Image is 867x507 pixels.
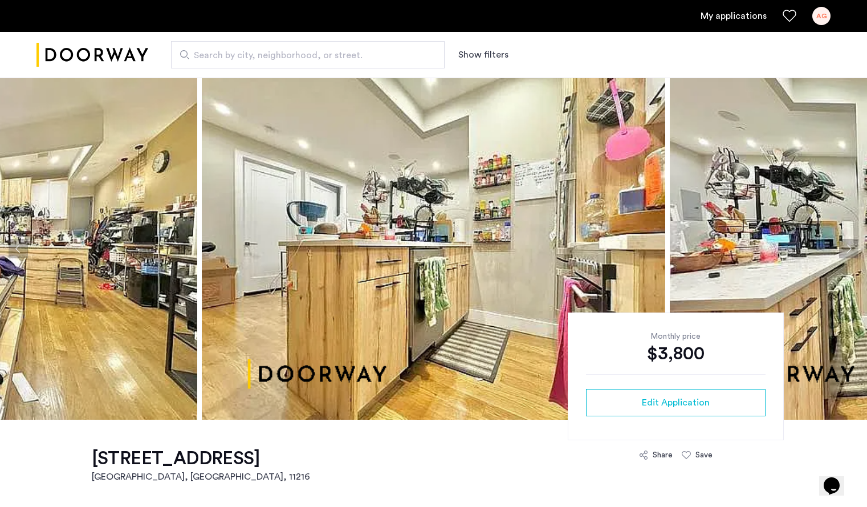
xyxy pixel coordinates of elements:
[9,239,28,258] button: Previous apartment
[92,470,310,484] h2: [GEOGRAPHIC_DATA], [GEOGRAPHIC_DATA] , 11216
[202,78,665,420] img: apartment
[642,396,710,409] span: Edit Application
[839,239,858,258] button: Next apartment
[458,48,508,62] button: Show or hide filters
[36,34,148,76] a: Cazamio logo
[92,447,310,484] a: [STREET_ADDRESS][GEOGRAPHIC_DATA], [GEOGRAPHIC_DATA], 11216
[36,34,148,76] img: logo
[586,389,766,416] button: button
[812,7,831,25] div: AG
[586,342,766,365] div: $3,800
[171,41,445,68] input: Apartment Search
[586,331,766,342] div: Monthly price
[819,461,856,496] iframe: chat widget
[701,9,767,23] a: My application
[695,449,713,461] div: Save
[92,447,310,470] h1: [STREET_ADDRESS]
[783,9,796,23] a: Favorites
[194,48,413,62] span: Search by city, neighborhood, or street.
[653,449,673,461] div: Share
